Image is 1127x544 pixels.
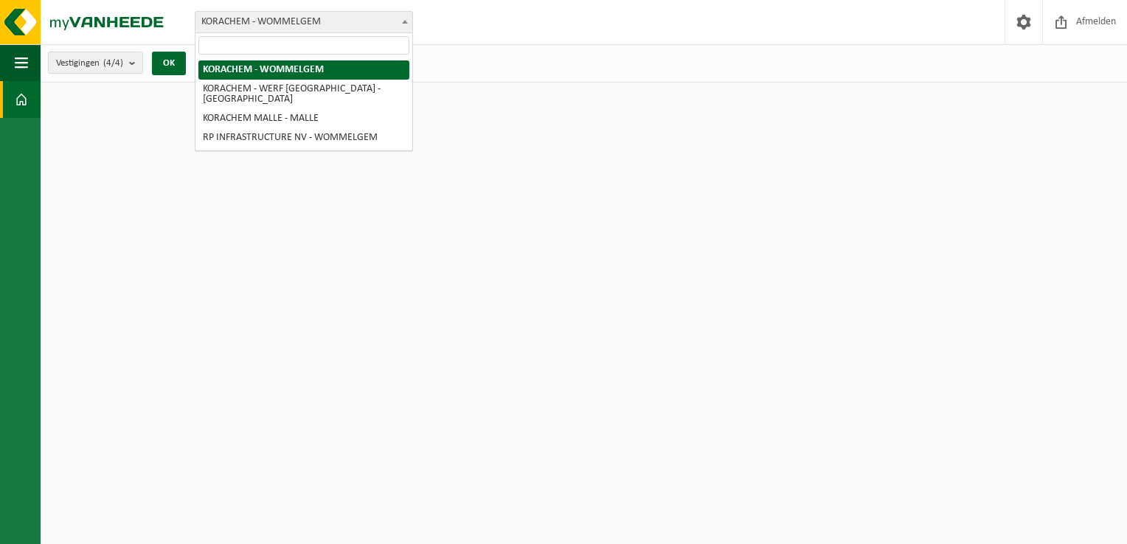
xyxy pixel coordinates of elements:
li: KORACHEM MALLE - MALLE [198,109,409,128]
li: KORACHEM - WOMMELGEM [198,60,409,80]
li: KORACHEM - WERF [GEOGRAPHIC_DATA] - [GEOGRAPHIC_DATA] [198,80,409,109]
span: Vestigingen [56,52,123,74]
span: KORACHEM - WOMMELGEM [195,12,412,32]
count: (4/4) [103,58,123,68]
li: RP INFRASTRUCTURE NV - WOMMELGEM [198,128,409,147]
span: KORACHEM - WOMMELGEM [195,11,413,33]
button: OK [152,52,186,75]
button: Vestigingen(4/4) [48,52,143,74]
